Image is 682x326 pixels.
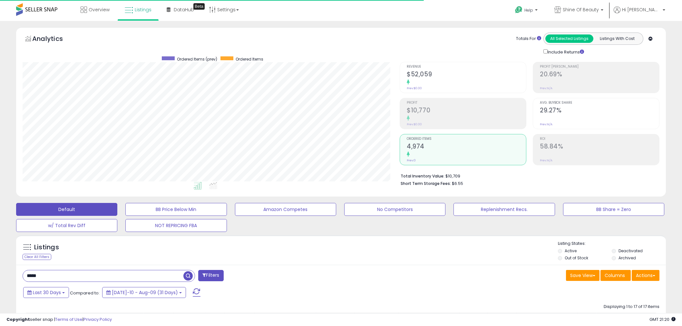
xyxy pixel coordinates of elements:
[235,203,336,216] button: Amazon Competes
[407,143,526,151] h2: 4,974
[125,219,227,232] button: NOT REPRICING FBA
[565,248,577,254] label: Active
[125,203,227,216] button: BB Price Below Min
[540,71,659,79] h2: 20.69%
[510,1,544,21] a: Help
[6,317,112,323] div: seller snap | |
[619,255,636,261] label: Archived
[83,316,112,322] a: Privacy Policy
[401,181,451,186] b: Short Term Storage Fees:
[540,65,659,69] span: Profit [PERSON_NAME]
[516,36,541,42] div: Totals For
[563,203,664,216] button: BB Share = Zero
[34,243,59,252] h5: Listings
[407,86,422,90] small: Prev: $0.00
[70,290,100,296] span: Compared to:
[539,48,592,55] div: Include Returns
[540,137,659,141] span: ROI
[401,172,655,179] li: $10,709
[453,203,555,216] button: Replenishment Recs.
[344,203,445,216] button: No Competitors
[558,241,666,247] p: Listing States:
[563,6,599,13] span: Shine Of Beauty
[407,107,526,115] h2: $10,770
[593,34,641,43] button: Listings With Cost
[407,101,526,105] span: Profit
[619,248,643,254] label: Deactivated
[515,6,523,14] i: Get Help
[540,101,659,105] span: Avg. Buybox Share
[540,86,552,90] small: Prev: N/A
[605,272,625,279] span: Columns
[401,173,444,179] b: Total Inventory Value:
[23,254,51,260] div: Clear All Filters
[566,270,599,281] button: Save View
[198,270,223,281] button: Filters
[600,270,631,281] button: Columns
[193,3,205,10] div: Tooltip anchor
[407,122,422,126] small: Prev: $0.00
[135,6,151,13] span: Listings
[540,122,552,126] small: Prev: N/A
[236,56,263,62] span: Ordered Items
[177,56,217,62] span: Ordered Items (prev)
[545,34,593,43] button: All Selected Listings
[524,7,533,13] span: Help
[649,316,676,322] span: 2025-09-9 21:20 GMT
[407,65,526,69] span: Revenue
[16,203,117,216] button: Default
[452,180,463,187] span: $6.55
[565,255,588,261] label: Out of Stock
[102,287,186,298] button: [DATE]-10 - Aug-09 (31 Days)
[174,6,194,13] span: DataHub
[540,143,659,151] h2: 58.84%
[407,137,526,141] span: Ordered Items
[407,71,526,79] h2: $52,059
[6,316,30,322] strong: Copyright
[23,287,69,298] button: Last 30 Days
[540,158,552,162] small: Prev: N/A
[16,219,117,232] button: w/ Total Rev Diff
[32,34,75,45] h5: Analytics
[33,289,61,296] span: Last 30 Days
[604,304,659,310] div: Displaying 1 to 17 of 17 items
[89,6,110,13] span: Overview
[112,289,178,296] span: [DATE]-10 - Aug-09 (31 Days)
[622,6,661,13] span: Hi [PERSON_NAME]
[55,316,83,322] a: Terms of Use
[407,158,416,162] small: Prev: 0
[540,107,659,115] h2: 29.27%
[632,270,659,281] button: Actions
[614,6,665,21] a: Hi [PERSON_NAME]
